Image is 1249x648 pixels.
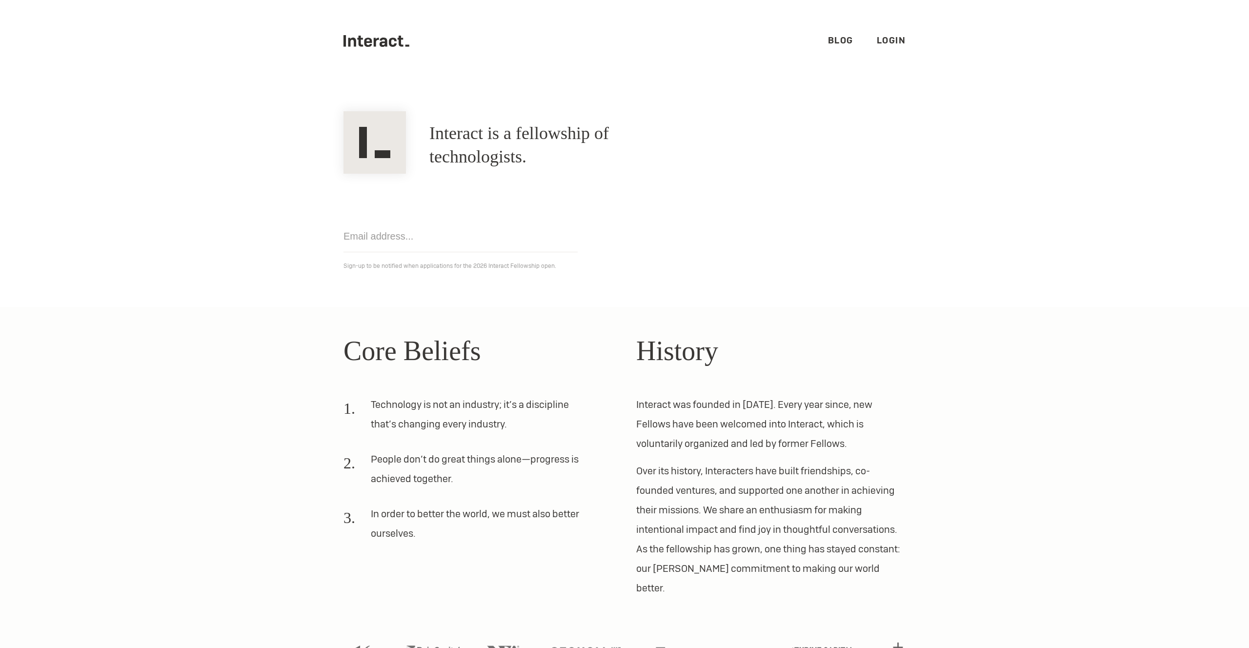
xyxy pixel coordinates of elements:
[343,330,613,371] h2: Core Beliefs
[343,221,578,252] input: Email address...
[636,330,906,371] h2: History
[429,122,693,169] h1: Interact is a fellowship of technologists.
[343,395,589,442] li: Technology is not an industry; it’s a discipline that’s changing every industry.
[343,504,589,551] li: In order to better the world, we must also better ourselves.
[828,35,853,46] a: Blog
[636,461,906,598] p: Over its history, Interacters have built friendships, co-founded ventures, and supported one anot...
[343,449,589,496] li: People don’t do great things alone—progress is achieved together.
[343,260,906,272] p: Sign-up to be notified when applications for the 2026 Interact Fellowship open.
[877,35,906,46] a: Login
[636,395,906,453] p: Interact was founded in [DATE]. Every year since, new Fellows have been welcomed into Interact, w...
[343,111,406,174] img: Interact Logo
